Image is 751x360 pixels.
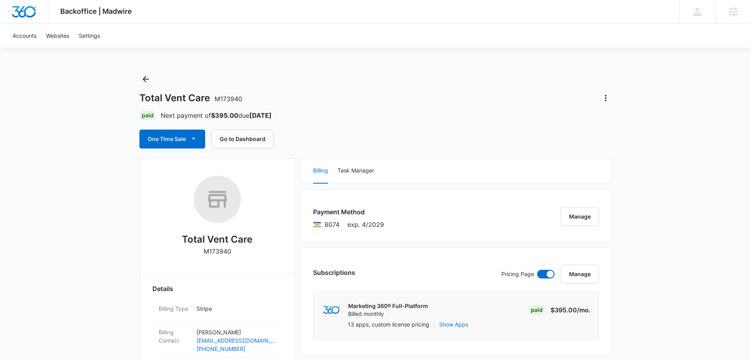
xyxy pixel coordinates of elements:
a: Settings [74,24,105,48]
h3: Subscriptions [313,268,355,277]
h3: Payment Method [313,207,384,217]
a: Websites [41,24,74,48]
button: Manage [561,265,599,284]
div: Paid [528,305,545,315]
dt: Billing Contact [159,328,190,345]
a: [EMAIL_ADDRESS][DOMAIN_NAME] [197,336,276,345]
p: Next payment of due [161,111,272,120]
p: $395.00 [551,305,591,315]
h2: Total Vent Care [182,232,252,247]
p: Billed monthly [348,310,428,318]
a: Accounts [8,24,41,48]
h1: Total Vent Care [139,92,242,104]
span: M173940 [215,95,242,103]
p: 13 apps, custom license pricing [348,320,429,328]
button: Manage [561,207,599,226]
p: [PERSON_NAME] [197,328,276,336]
dt: Billing Type [159,304,190,313]
span: /mo. [577,306,591,314]
img: marketing360Logo [323,306,340,314]
span: Backoffice | Madwire [60,7,132,15]
button: Actions [599,92,612,104]
button: Task Manager [337,158,374,184]
p: Marketing 360® Full-Platform [348,302,428,310]
div: Paid [139,111,156,120]
p: M173940 [204,247,231,256]
p: Pricing Page [501,270,534,278]
a: [PHONE_NUMBER] [197,345,276,353]
button: Billing [313,158,328,184]
div: Billing Contact[PERSON_NAME][EMAIL_ADDRESS][DOMAIN_NAME][PHONE_NUMBER] [152,323,282,358]
button: Show Apps [439,320,468,328]
button: One Time Sale [139,130,205,148]
div: Billing TypeStripe [152,300,282,323]
strong: $395.00 [211,111,238,119]
button: Go to Dashboard [211,130,274,148]
span: exp. 4/2029 [347,220,384,229]
strong: [DATE] [249,111,272,119]
span: Details [152,284,173,293]
span: Visa ending with [325,220,339,229]
button: Back [139,73,152,85]
p: Stripe [197,304,276,313]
